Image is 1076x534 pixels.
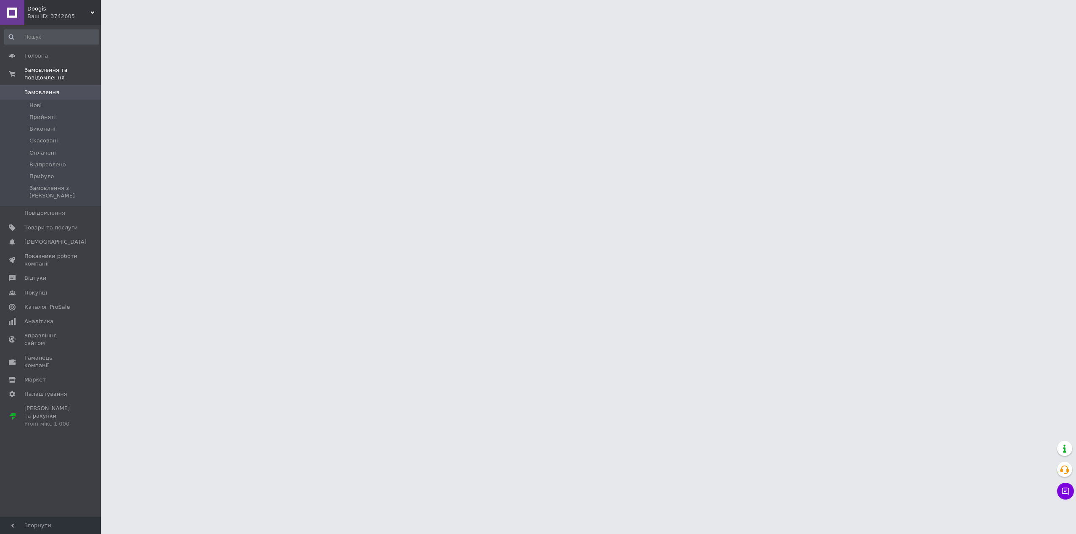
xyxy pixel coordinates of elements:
div: Ваш ID: 3742605 [27,13,101,20]
span: Нові [29,102,42,109]
span: Скасовані [29,137,58,145]
span: Замовлення [24,89,59,96]
span: Оплачені [29,149,56,157]
span: Прийняті [29,113,55,121]
span: Маркет [24,376,46,384]
span: Повідомлення [24,209,65,217]
span: Показники роботи компанії [24,253,78,268]
span: Замовлення з [PERSON_NAME] [29,184,98,200]
button: Чат з покупцем [1057,483,1074,500]
span: Управління сайтом [24,332,78,347]
span: [PERSON_NAME] та рахунки [24,405,78,428]
span: Каталог ProSale [24,303,70,311]
span: Аналітика [24,318,53,325]
span: Відгуки [24,274,46,282]
span: Прибуло [29,173,54,180]
input: Пошук [4,29,99,45]
span: Гаманець компанії [24,354,78,369]
span: Товари та послуги [24,224,78,231]
span: Відправлено [29,161,66,168]
span: Doogis [27,5,90,13]
span: [DEMOGRAPHIC_DATA] [24,238,87,246]
span: Головна [24,52,48,60]
span: Налаштування [24,390,67,398]
div: Prom мікс 1 000 [24,420,78,428]
span: Замовлення та повідомлення [24,66,101,82]
span: Виконані [29,125,55,133]
span: Покупці [24,289,47,297]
